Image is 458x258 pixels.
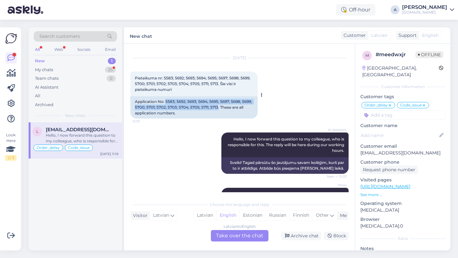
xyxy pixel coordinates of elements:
[324,232,349,240] div: Block
[360,143,445,150] p: Customer email
[360,192,445,198] p: See more ...
[341,32,366,39] div: Customer
[360,177,445,183] p: Visited pages
[360,184,410,189] a: [URL][DOMAIN_NAME]
[211,230,268,241] div: Take over the chat
[239,211,266,220] div: Estonian
[362,65,439,78] div: [GEOGRAPHIC_DATA], [GEOGRAPHIC_DATA]
[5,132,17,161] div: Look Here
[35,102,53,108] div: Archived
[361,132,438,139] input: Add name
[107,75,116,82] div: 0
[39,33,80,40] span: Search customers
[396,32,417,39] div: Support
[5,155,17,161] div: 2 / 3
[364,103,388,107] span: Order_delay
[360,236,445,241] div: Extra
[153,212,169,219] span: Latvian
[104,45,117,54] div: Email
[360,84,445,90] div: Customer information
[266,211,289,220] div: Russian
[100,152,118,156] div: [DATE] 11:19
[130,212,148,219] div: Visitor
[35,58,45,64] div: New
[402,10,447,15] div: [DOMAIN_NAME]
[228,137,345,153] span: Hello, I now forward this question to my colleague, who is responsible for this. The reply will b...
[360,122,445,129] p: Customer name
[221,157,349,174] div: Sveiki! Tagad pārsūtu šo jautājumu savam kolēģim, kurš par to ir atbildīgs. Atbilde būs pieejama ...
[400,103,422,107] span: Code_issue
[360,93,445,100] p: Customer tags
[130,55,349,61] div: [DATE]
[402,5,454,15] a: [PERSON_NAME][DOMAIN_NAME]
[76,45,92,54] div: Socials
[216,211,239,220] div: English
[365,53,369,58] span: m
[289,211,312,220] div: Finnish
[34,45,41,54] div: All
[336,4,375,16] div: Off-hour
[135,76,251,92] span: Pieteikuma nr: 5583; 5692; 5693; 5694; 5695; 5697; 5698; 5699; 5700; 5701; 5702; 5703; 5704; 5705...
[53,45,64,54] div: Web
[323,174,347,179] span: Seen ✓ 12:33
[46,132,118,144] div: Hello, I now forward this question to my colleague, who is responsible for this. The reply will b...
[360,166,418,174] div: Request phone number
[105,67,116,73] div: 25
[360,245,445,252] p: Notes
[5,32,17,44] img: Askly Logo
[316,212,329,218] span: Other
[360,216,445,223] p: Browser
[46,127,112,132] span: ludmilajurkane@inbox.lv
[132,119,156,124] span: 12:33
[323,127,347,132] span: AI Assistant
[35,84,59,91] div: AI Assistant
[130,202,349,207] div: Choose the language and reply
[422,32,439,39] span: English
[360,207,445,214] p: [MEDICAL_DATA]
[323,183,347,187] span: Moaz
[65,113,86,119] span: New chats
[360,110,445,120] input: Add a tag
[360,150,445,156] p: [EMAIL_ADDRESS][DOMAIN_NAME]
[130,96,258,119] div: Application No: 5583; 5692; 5693; 5694; 5695; 5697; 5698; 5699; 5700; 5701; 5702; 5703; 5704; 570...
[402,5,447,10] div: [PERSON_NAME]
[228,192,345,208] span: We’re currently checking out the provided information with the concerned department and they will...
[360,200,445,207] p: Operating system
[68,146,90,150] span: Code_issue
[371,32,387,39] span: Latvian
[35,93,40,99] div: All
[35,67,53,73] div: My chats
[281,232,321,240] div: Archive chat
[415,51,443,58] span: Offline
[360,223,445,229] p: [MEDICAL_DATA].0
[224,224,256,229] div: Latvian to English
[35,75,59,82] div: Team chats
[37,146,60,150] span: Order_delay
[108,58,116,64] div: 1
[337,212,347,219] div: Me
[130,31,152,40] label: New chat
[376,51,415,58] div: # meedwxjr
[360,159,445,166] p: Customer phone
[194,211,216,220] div: Latvian
[391,5,399,14] div: A
[36,129,38,134] span: l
